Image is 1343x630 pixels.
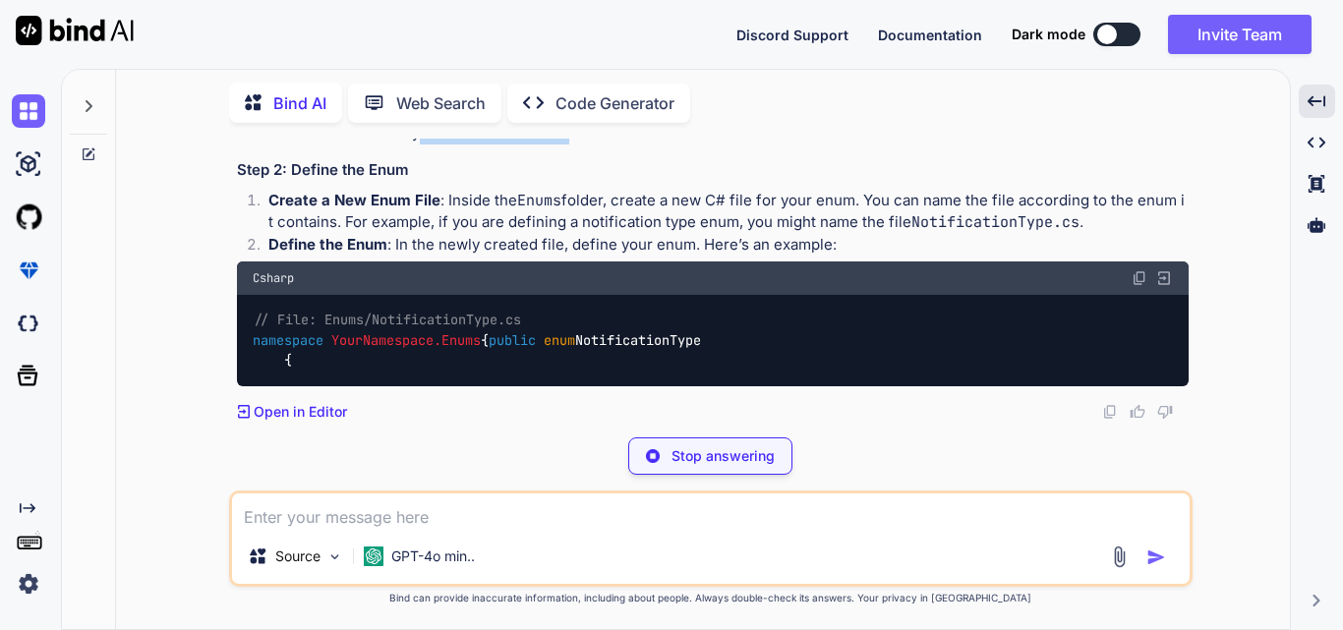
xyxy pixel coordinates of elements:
img: GPT-4o mini [364,546,383,566]
p: GPT-4o min.. [391,546,475,566]
span: namespace [253,331,323,349]
p: Code Generator [555,91,674,115]
img: attachment [1108,545,1131,568]
img: Pick Models [326,548,343,565]
p: Bind AI [273,91,326,115]
p: Stop answering [671,446,775,466]
img: githubLight [12,200,45,234]
img: like [1130,404,1145,420]
h3: Step 2: Define the Enum [237,159,1189,182]
button: Invite Team [1168,15,1312,54]
code: { NotificationType { [253,310,701,371]
strong: Create a New Enum File [268,191,440,209]
span: Discord Support [736,27,848,43]
code: NotificationType.cs [911,212,1080,232]
img: copy [1102,404,1118,420]
span: Dark mode [1012,25,1085,44]
img: icon [1146,547,1166,567]
img: dislike [1157,404,1173,420]
span: enum [544,331,575,349]
span: // File: Enums/NotificationType.cs [254,312,521,329]
span: YourNamespace.Enums [331,331,481,349]
span: Csharp [253,270,294,286]
img: Bind AI [16,16,134,45]
p: Bind can provide inaccurate information, including about people. Always double-check its answers.... [229,591,1193,605]
strong: Define the Enum [268,235,387,254]
p: : In the newly created file, define your enum. Here’s an example: [268,234,1189,257]
img: Open in Browser [1155,269,1173,287]
p: Web Search [396,91,486,115]
img: settings [12,567,45,601]
img: copy [1132,270,1147,286]
img: chat [12,94,45,128]
p: : Inside the folder, create a new C# file for your enum. You can name the file according to the e... [268,190,1189,234]
span: public [489,331,536,349]
img: ai-studio [12,147,45,181]
button: Discord Support [736,25,848,45]
p: Open in Editor [254,402,347,422]
p: Source [275,546,321,566]
code: Enums [517,191,561,210]
img: darkCloudIdeIcon [12,307,45,340]
img: premium [12,254,45,287]
button: Documentation [878,25,982,45]
span: Documentation [878,27,982,43]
